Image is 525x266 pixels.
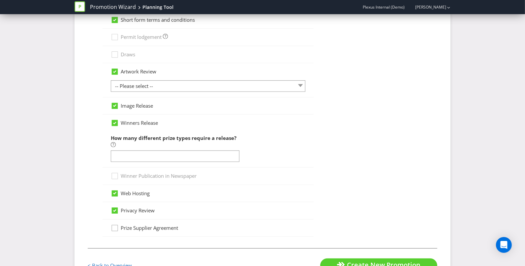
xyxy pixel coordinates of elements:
span: Permit lodgement [121,34,162,40]
div: Open Intercom Messenger [496,237,512,253]
span: Short form terms and conditions [121,16,195,23]
span: Privacy Review [121,207,155,214]
a: [PERSON_NAME] [409,4,446,10]
span: Artwork Review [121,68,156,75]
span: Image Release [121,102,153,109]
span: Draws [121,51,135,58]
span: How many different prize types require a release? [111,135,236,141]
span: Winners Release [121,120,158,126]
span: Plexus Internal (Demo) [363,4,405,10]
div: Planning Tool [142,4,173,11]
span: Winner Publication in Newspaper [121,173,197,179]
a: Promotion Wizard [90,3,136,11]
span: Prize Supplier Agreement [121,225,178,231]
span: Web Hosting [121,190,150,197]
